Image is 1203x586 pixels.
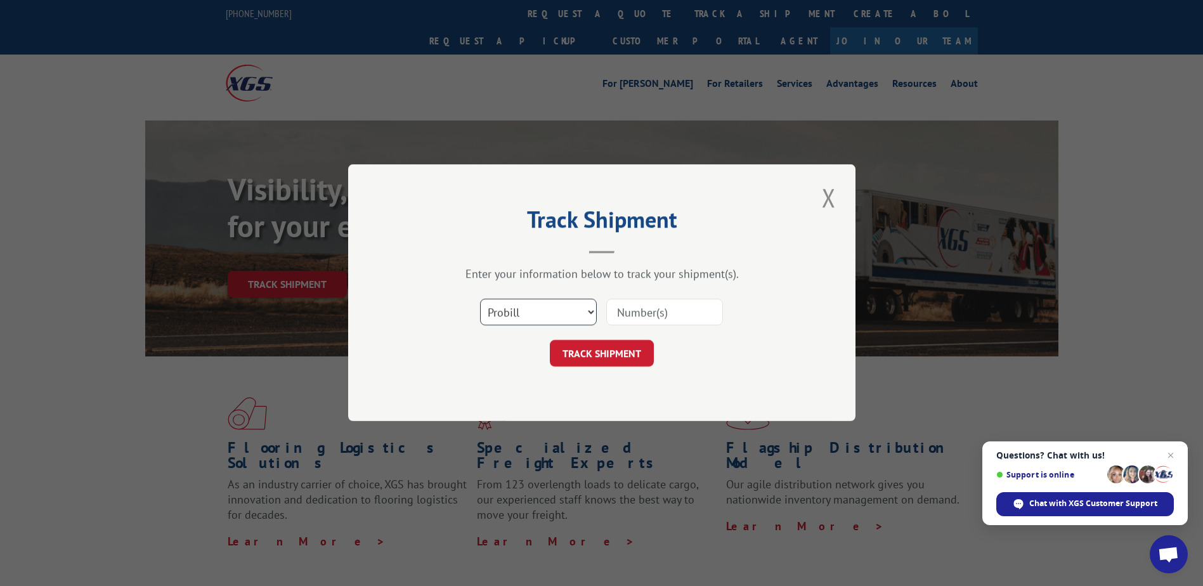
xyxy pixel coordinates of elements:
h2: Track Shipment [412,211,792,235]
input: Number(s) [606,299,723,326]
span: Questions? Chat with us! [996,450,1174,460]
span: Support is online [996,470,1103,479]
a: Open chat [1150,535,1188,573]
div: Enter your information below to track your shipment(s). [412,267,792,282]
button: TRACK SHIPMENT [550,341,654,367]
button: Close modal [818,180,840,215]
span: Chat with XGS Customer Support [996,492,1174,516]
span: Chat with XGS Customer Support [1029,498,1157,509]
